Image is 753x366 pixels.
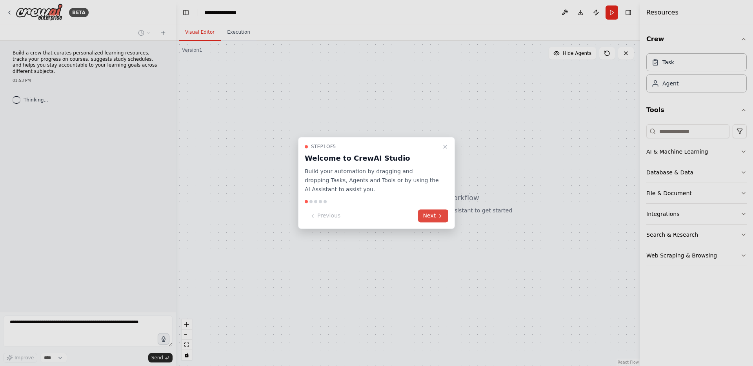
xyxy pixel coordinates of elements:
[311,143,336,150] span: Step 1 of 5
[440,142,450,151] button: Close walkthrough
[418,210,448,223] button: Next
[305,167,439,194] p: Build your automation by dragging and dropping Tasks, Agents and Tools or by using the AI Assista...
[305,210,345,223] button: Previous
[180,7,191,18] button: Hide left sidebar
[305,153,439,164] h3: Welcome to CrewAI Studio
